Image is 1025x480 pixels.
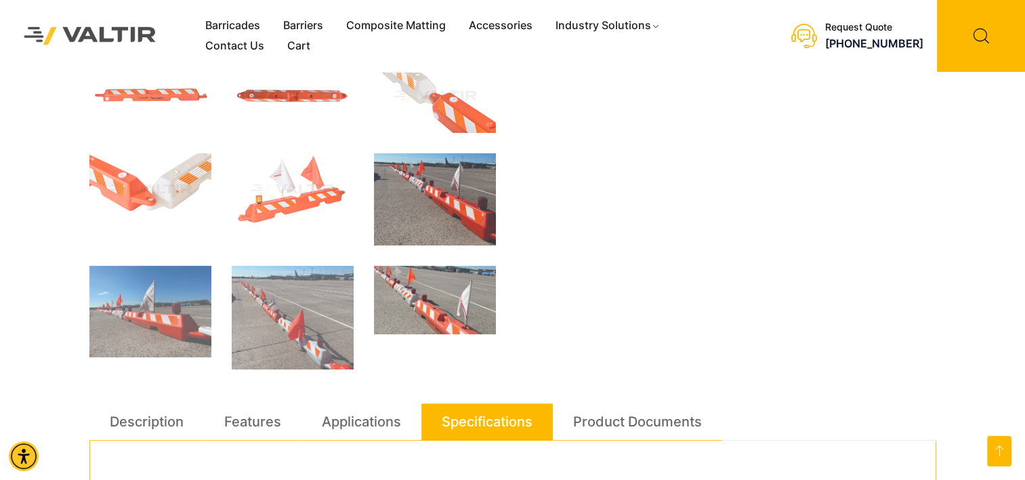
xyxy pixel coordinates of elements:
img: Two traffic barriers, one orange and one white, connected at an angle, featuring reflective strip... [89,153,211,226]
img: Two interlocking traffic barriers, one white with orange stripes and one orange with white stripe... [374,60,496,133]
a: Barriers [272,16,335,36]
a: Product Documents [573,403,702,440]
img: A row of traffic barriers with orange and white stripes, red lights, and flags on an airport tarmac. [374,266,496,334]
a: Cart [276,36,322,56]
a: Description [110,403,184,440]
div: Accessibility Menu [9,441,39,471]
div: Request Quote [825,22,923,33]
img: An orange traffic barrier with white reflective stripes, designed for road safety and visibility. [232,60,354,133]
a: Barricades [194,16,272,36]
img: Valtir Rentals [10,13,170,58]
img: An orange traffic barrier with a flashing light and two flags, one red and one white, for road sa... [232,153,354,226]
img: A row of safety barriers with red and white stripes and flags, placed on an airport tarmac. [374,153,496,245]
img: A row of traffic barriers with red flags and lights on an airport runway, with planes and termina... [232,266,354,369]
a: call (888) 496-3625 [825,37,923,50]
a: Composite Matting [335,16,457,36]
a: Accessories [457,16,544,36]
img: An orange traffic barrier with reflective white stripes, labeled "Aerocade," designed for safety ... [89,60,211,133]
a: Industry Solutions [544,16,672,36]
a: Features [224,403,281,440]
a: Specifications [442,403,532,440]
a: Open this option [987,436,1011,466]
a: Contact Us [194,36,276,56]
a: Applications [322,403,401,440]
img: A row of red and white safety barriers with flags and lights on an airport tarmac under a clear b... [89,266,211,357]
